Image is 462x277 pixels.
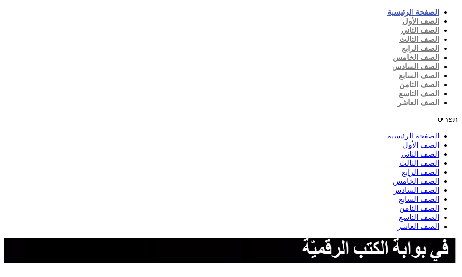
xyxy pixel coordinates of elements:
[399,159,439,167] a: الصف الثالث
[387,132,439,140] a: الصفحة الرئيسية
[399,204,439,212] a: الصف الثامن
[399,80,439,89] a: الصف الثامن
[397,99,439,107] a: الصف العاشر
[401,150,439,158] a: الصف الثاني
[401,26,439,34] a: الصف الثاني
[393,177,439,185] a: الصف الخامس
[399,35,439,43] a: الصف الثالث
[437,115,458,123] span: תפריט
[402,44,439,52] a: الصف الرابع
[397,222,439,230] a: الصف العاشر
[403,141,439,149] a: الصف الأول
[387,8,439,16] a: الصفحة الرئيسية
[45,115,458,124] div: כפתור פתיחת תפריט
[403,17,439,25] a: الصف الأول
[399,195,439,203] a: الصف السابع
[402,168,439,176] a: الصف الرابع
[392,62,439,70] a: الصف السادس
[393,53,439,61] a: الصف الخامس
[399,89,439,98] a: الصف التاسع
[392,186,439,194] a: الصف السادس
[399,71,439,79] a: الصف السابع
[399,213,439,221] a: الصف التاسع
